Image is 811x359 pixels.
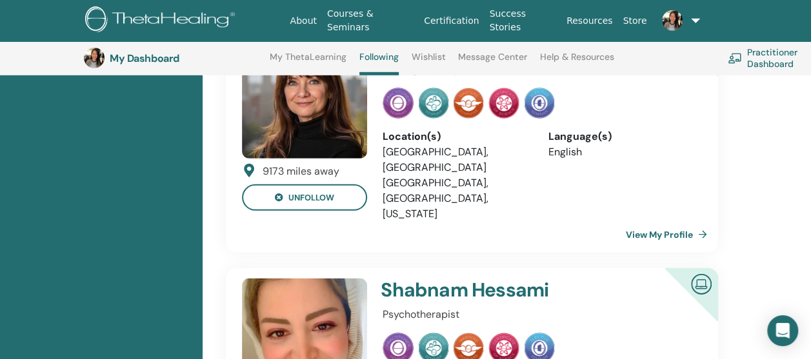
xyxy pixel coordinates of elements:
a: Following [359,52,399,75]
a: Store [617,9,652,33]
div: Location(s) [383,129,528,144]
a: Resources [561,9,618,33]
li: [GEOGRAPHIC_DATA], [GEOGRAPHIC_DATA] [383,144,528,175]
div: Language(s) [548,129,694,144]
img: chalkboard-teacher.svg [728,53,742,63]
img: default.jpg [84,48,105,68]
img: logo.png [85,6,239,35]
button: unfollow [242,184,367,211]
a: My ThetaLearning [270,52,346,72]
li: English [548,144,694,160]
img: Certified Online Instructor [686,269,717,298]
h4: Shabnam Hessami [381,278,641,302]
a: About [285,9,321,33]
p: Psychotherapist [383,307,694,322]
img: default.jpg [662,10,683,31]
div: 9173 miles away [263,164,339,179]
li: [GEOGRAPHIC_DATA], [GEOGRAPHIC_DATA], [US_STATE] [383,175,528,222]
a: Wishlist [412,52,446,72]
h3: My Dashboard [110,52,239,64]
a: Message Center [458,52,527,72]
a: Success Stories [484,2,561,39]
div: Open Intercom Messenger [767,315,798,346]
img: default.jpg [242,34,367,159]
a: Certification [419,9,484,33]
a: Help & Resources [540,52,614,72]
a: Courses & Seminars [322,2,419,39]
a: View My Profile [626,222,712,247]
div: Certified Online Instructor [644,268,718,342]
